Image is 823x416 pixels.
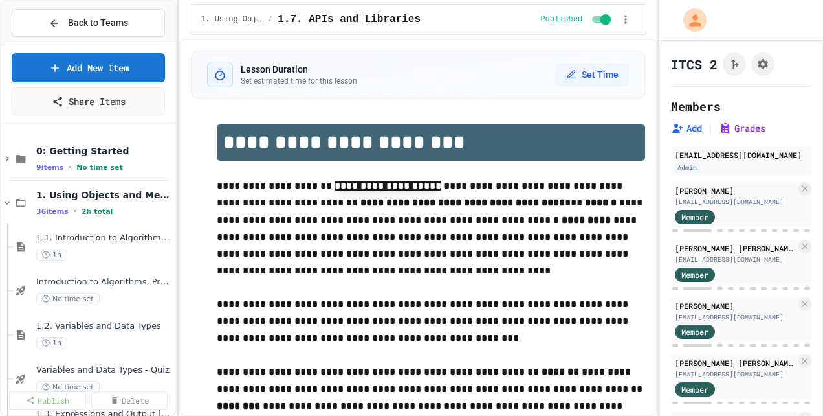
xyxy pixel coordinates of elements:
button: Assignment Settings [751,52,774,76]
span: Variables and Data Types - Quiz [36,365,173,376]
div: [PERSON_NAME] [PERSON_NAME] [675,357,796,369]
span: No time set [36,381,100,393]
span: Member [681,326,708,338]
span: 1. Using Objects and Methods [201,14,263,25]
span: 1.2. Variables and Data Types [36,321,173,332]
button: Back to Teams [12,9,165,37]
div: Content is published and visible to students [540,12,613,27]
button: Set Time [556,63,629,86]
div: [PERSON_NAME] [PERSON_NAME] [675,242,796,254]
div: [EMAIL_ADDRESS][DOMAIN_NAME] [675,149,807,161]
span: Member [681,211,708,223]
span: No time set [76,163,123,172]
h1: ITCS 2 [671,55,718,73]
span: 1. Using Objects and Methods [36,189,173,201]
span: No time set [36,293,100,305]
p: Set estimated time for this lesson [241,76,357,86]
span: • [74,206,76,216]
a: Add New Item [12,53,165,82]
span: Published [540,14,582,25]
a: Delete [91,391,168,410]
h2: Members [671,97,721,115]
button: Grades [719,122,765,135]
span: Member [681,384,708,395]
div: [EMAIL_ADDRESS][DOMAIN_NAME] [675,255,796,264]
span: 2h total [82,207,113,216]
span: / [268,14,272,25]
span: 1h [36,249,67,261]
a: Share Items [12,87,165,115]
span: Introduction to Algorithms, Programming, and Compilers [36,277,173,288]
span: 1h [36,337,67,349]
div: [EMAIL_ADDRESS][DOMAIN_NAME] [675,197,796,207]
div: [EMAIL_ADDRESS][DOMAIN_NAME] [675,369,796,379]
a: Publish [9,391,86,410]
div: Admin [675,162,699,173]
span: 1.7. APIs and Libraries [278,12,421,27]
button: Add [671,122,702,135]
div: [PERSON_NAME] [675,300,796,312]
span: Back to Teams [68,16,128,30]
span: • [69,162,71,172]
h3: Lesson Duration [241,63,357,76]
span: Member [681,269,708,281]
div: [EMAIL_ADDRESS][DOMAIN_NAME] [675,312,796,322]
div: My Account [670,5,710,35]
span: 0: Getting Started [36,145,173,157]
span: | [707,121,714,136]
div: [PERSON_NAME] [675,185,796,196]
button: Click to see fork details [723,52,746,76]
span: 9 items [36,163,63,172]
span: 36 items [36,207,69,216]
span: 1.1. Introduction to Algorithms, Programming, and Compilers [36,233,173,244]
